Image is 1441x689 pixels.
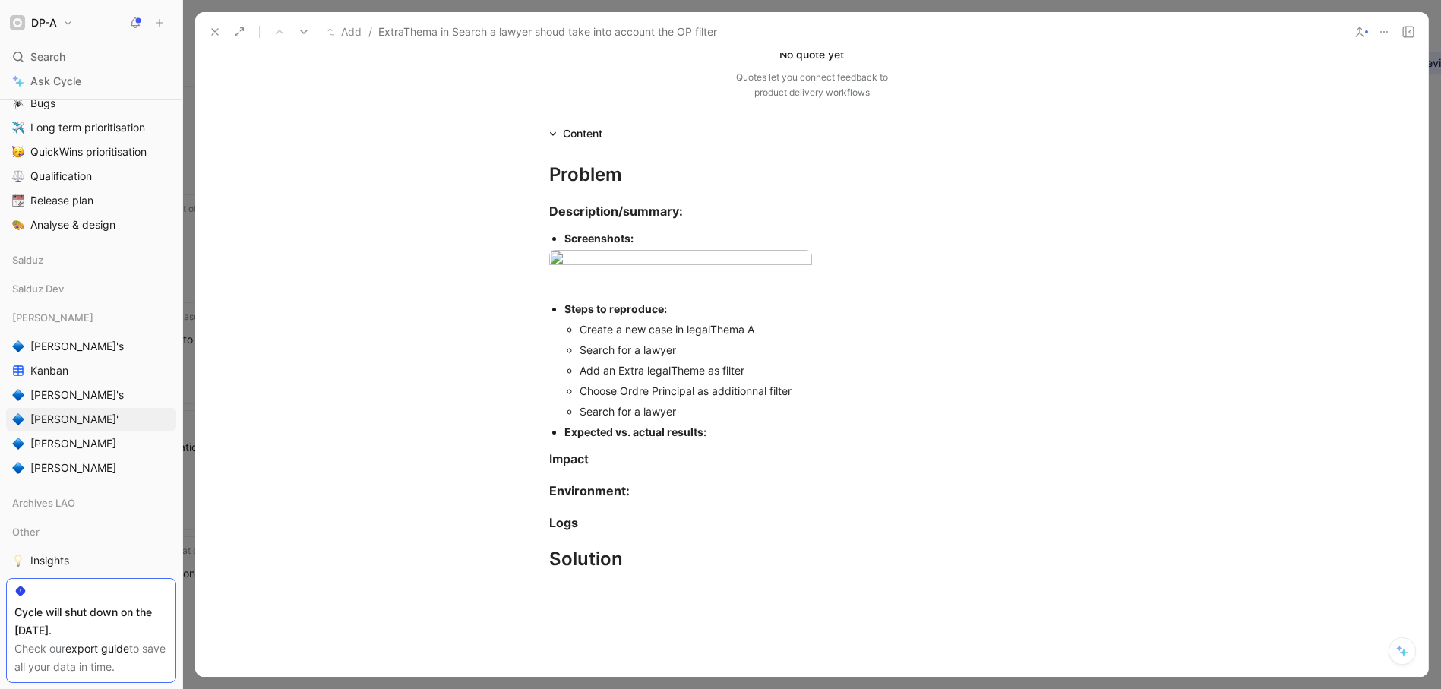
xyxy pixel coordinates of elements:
a: 🧪Discovery [6,574,176,596]
img: 🔷 [12,438,24,450]
span: [PERSON_NAME]' [30,412,119,427]
span: Salduz [12,252,43,267]
button: 📆 [9,191,27,210]
span: [PERSON_NAME] [30,436,116,451]
span: Other [12,524,40,539]
div: Problem [549,161,1075,188]
div: Other [6,520,176,543]
button: ✈️ [9,119,27,137]
div: Archives LAO [6,491,176,519]
div: Salduz Dev [6,277,176,305]
span: Salduz Dev [12,281,64,296]
div: Archives LAO [6,491,176,514]
img: 🥳 [12,146,24,158]
button: Add [324,23,365,41]
div: Choose Ordre Principal as additionnal filter [580,383,1075,399]
button: 💡 [9,552,27,570]
strong: Steps to reproduce: [564,302,667,315]
h1: DP-A [31,16,57,30]
button: 🥳 [9,143,27,161]
img: 💡 [12,555,24,567]
img: CleanShot 2025-10-10 at 09.40.39@2x.png [549,250,812,270]
img: 🔷 [12,340,24,352]
img: 🕷️ [12,97,24,109]
button: 🕷️ [9,94,27,112]
button: 🔷 [9,337,27,356]
span: Search [30,48,65,66]
div: Quotes let you connect feedback to product delivery workflows [736,70,888,100]
span: Release plan [30,193,93,208]
strong: Expected vs. actual results: [564,425,706,438]
a: Ask Cycle [6,70,176,93]
div: Search [6,46,176,68]
button: 🔷 [9,435,27,453]
div: Check our to save all your data in time. [14,640,168,676]
a: Kanban [6,359,176,382]
button: 🔷 [9,459,27,477]
div: Salduz [6,248,176,271]
a: 🥳QuickWins prioritisation [6,141,176,163]
span: ExtraThema in Search a lawyer shoud take into account the OP filter [378,23,717,41]
a: 🔷[PERSON_NAME] [6,457,176,479]
span: Insights [30,553,69,568]
img: 🎨 [12,219,24,231]
span: Archives LAO [12,495,75,510]
img: 🔷 [12,413,24,425]
img: 🔷 [12,462,24,474]
div: Search for a lawyer [580,403,1075,419]
span: Kanban [30,363,68,378]
div: Create a new case in legalThema A [580,321,1075,337]
a: export guide [65,642,129,655]
a: 🎨Analyse & design [6,213,176,236]
img: ⚖️ [12,170,24,182]
div: Add an Extra legalTheme as filter [580,362,1075,378]
button: 🧪 [9,576,27,594]
span: [PERSON_NAME] [30,460,116,476]
a: ✈️Long term prioritisation [6,116,176,139]
button: DP-ADP-A [6,12,77,33]
span: [PERSON_NAME]'s [30,339,124,354]
div: Other💡Insights🧪Discovery🏄‍♀️Prioritisation [6,520,176,621]
button: 🎨 [9,216,27,234]
span: [PERSON_NAME]'s [30,387,124,403]
div: Salduz Dev [6,277,176,300]
div: Solution [549,545,1075,573]
a: 🔷[PERSON_NAME]'s [6,384,176,406]
a: 🔷[PERSON_NAME]'s [6,335,176,358]
div: Impact [549,450,1075,468]
img: DP-A [10,15,25,30]
a: 📆Release plan [6,189,176,212]
div: Salduz [6,248,176,276]
strong: Description/summary: [549,204,683,219]
button: 🔷 [9,410,27,428]
span: QuickWins prioritisation [30,144,147,160]
strong: Environment: [549,483,630,498]
img: 📆 [12,194,24,207]
button: ⚖️ [9,167,27,185]
a: ⚖️Qualification [6,165,176,188]
span: / [368,23,372,41]
a: 🔷[PERSON_NAME]' [6,408,176,431]
div: [PERSON_NAME]🔷[PERSON_NAME]'sKanban🔷[PERSON_NAME]'s🔷[PERSON_NAME]'🔷[PERSON_NAME]🔷[PERSON_NAME] [6,306,176,479]
strong: Logs [549,515,578,530]
div: [PERSON_NAME] [6,306,176,329]
strong: Screenshots: [564,232,634,245]
button: 🔷 [9,386,27,404]
span: Analyse & design [30,217,115,232]
a: 💡Insights [6,549,176,572]
span: [PERSON_NAME] [12,310,93,325]
a: 🔷[PERSON_NAME] [6,432,176,455]
div: Cycle will shut down on the [DATE]. [14,603,168,640]
img: 🔷 [12,389,24,401]
div: Search for a lawyer [580,342,1075,358]
a: 🕷️Bugs [6,92,176,115]
span: Bugs [30,96,55,111]
span: Ask Cycle [30,72,81,90]
img: ✈️ [12,122,24,134]
div: Content [543,125,608,143]
span: Qualification [30,169,92,184]
div: No quote yet [779,46,844,64]
span: Long term prioritisation [30,120,145,135]
div: Content [563,125,602,143]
